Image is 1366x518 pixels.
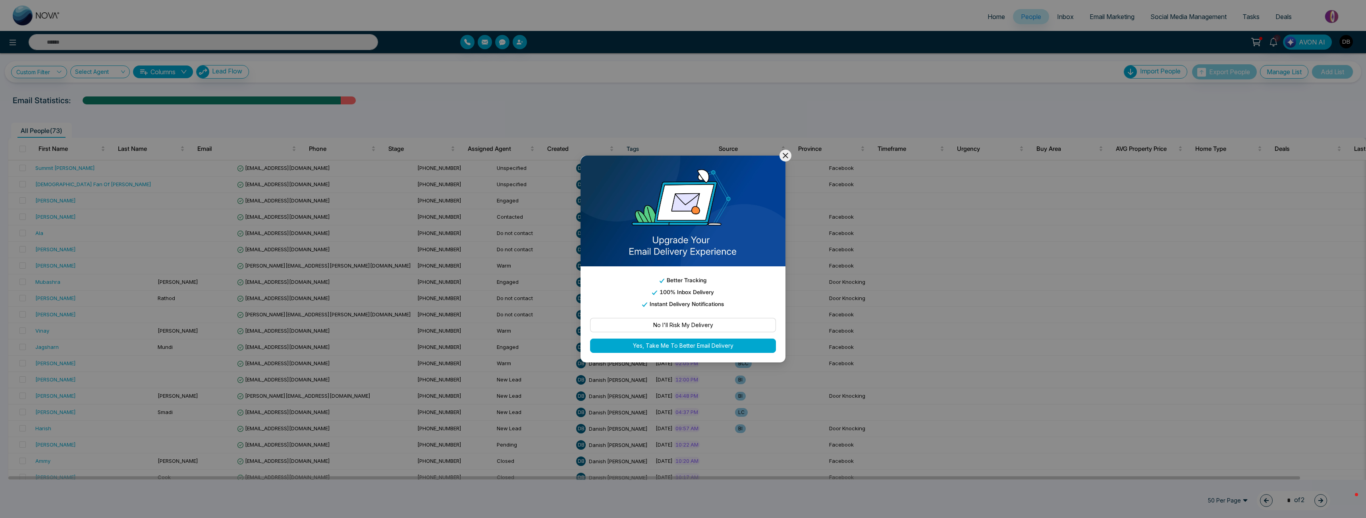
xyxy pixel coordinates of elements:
[652,291,657,295] img: tick_email_template.svg
[590,318,776,332] button: No I'll Risk My Delivery
[590,276,776,285] p: Better Tracking
[590,300,776,308] p: Instant Delivery Notifications
[642,302,647,307] img: tick_email_template.svg
[660,279,664,283] img: tick_email_template.svg
[590,288,776,297] p: 100% Inbox Delivery
[581,156,785,267] img: email_template_bg.png
[1339,491,1358,510] iframe: Intercom live chat
[590,339,776,353] button: Yes, Take Me To Better Email Delivery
